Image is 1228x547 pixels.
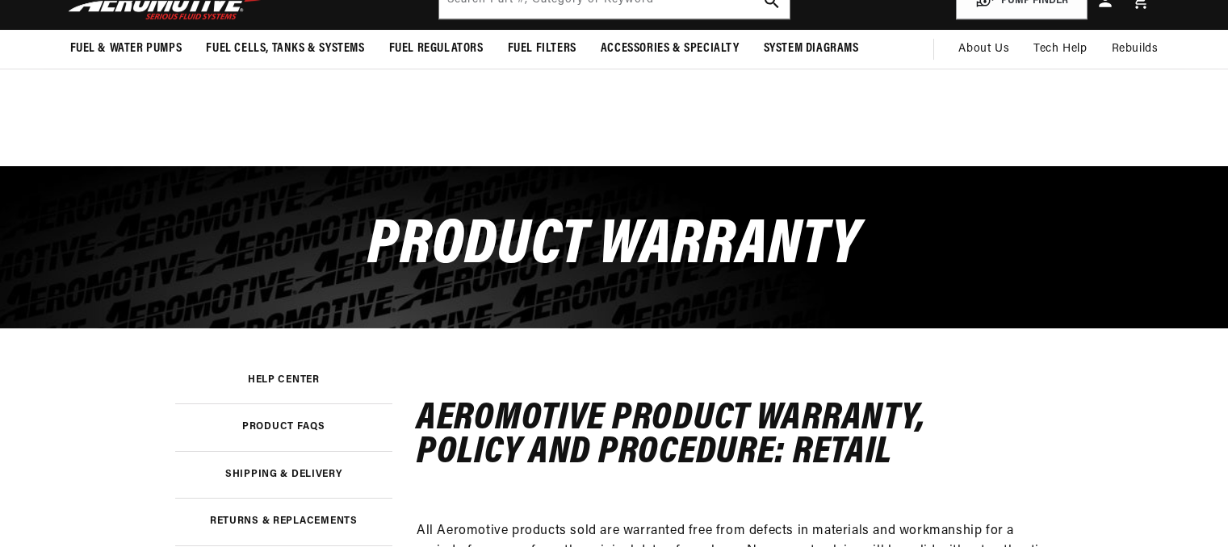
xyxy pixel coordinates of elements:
summary: Accessories & Specialty [589,30,752,68]
h3: Help Center [248,376,320,385]
summary: System Diagrams [752,30,871,68]
summary: Rebuilds [1100,30,1171,69]
span: About Us [958,43,1009,55]
a: Product FAQs [175,403,393,451]
span: Fuel Cells, Tanks & Systems [206,40,364,57]
summary: Fuel Filters [496,30,589,68]
span: Product Warranty [367,215,861,278]
summary: Tech Help [1021,30,1099,69]
span: System Diagrams [764,40,859,57]
span: Fuel & Water Pumps [70,40,182,57]
span: Accessories & Specialty [601,40,740,57]
a: Shipping & Delivery [175,451,393,499]
h3: Returns & Replacements [210,517,358,526]
span: Fuel Regulators [389,40,484,57]
span: Rebuilds [1112,40,1159,58]
summary: Fuel & Water Pumps [58,30,195,68]
summary: Fuel Cells, Tanks & Systems [194,30,376,68]
h4: Aeromotive Product Warranty, Policy and Procedure: Retail [417,402,1054,470]
span: Fuel Filters [508,40,576,57]
span: Tech Help [1033,40,1087,58]
summary: Fuel Regulators [377,30,496,68]
a: Returns & Replacements [175,498,393,545]
a: About Us [946,30,1021,69]
h3: Shipping & Delivery [225,470,342,479]
a: Help Center [175,357,393,404]
h3: Product FAQs [242,423,325,432]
